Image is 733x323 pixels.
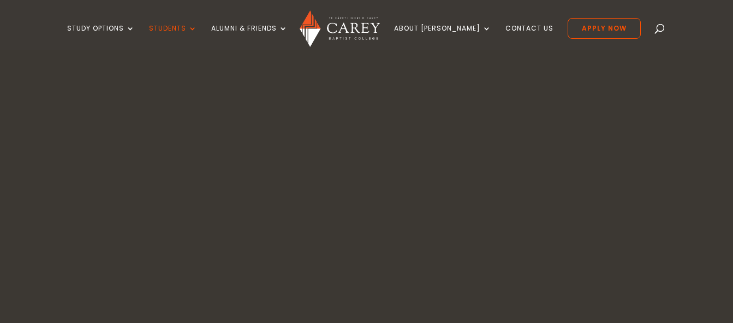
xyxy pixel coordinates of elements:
a: Apply Now [568,18,641,39]
a: About [PERSON_NAME] [394,25,491,50]
a: Students [149,25,197,50]
img: Carey Baptist College [300,10,380,47]
a: Alumni & Friends [211,25,288,50]
a: Study Options [67,25,135,50]
a: Contact Us [505,25,553,50]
